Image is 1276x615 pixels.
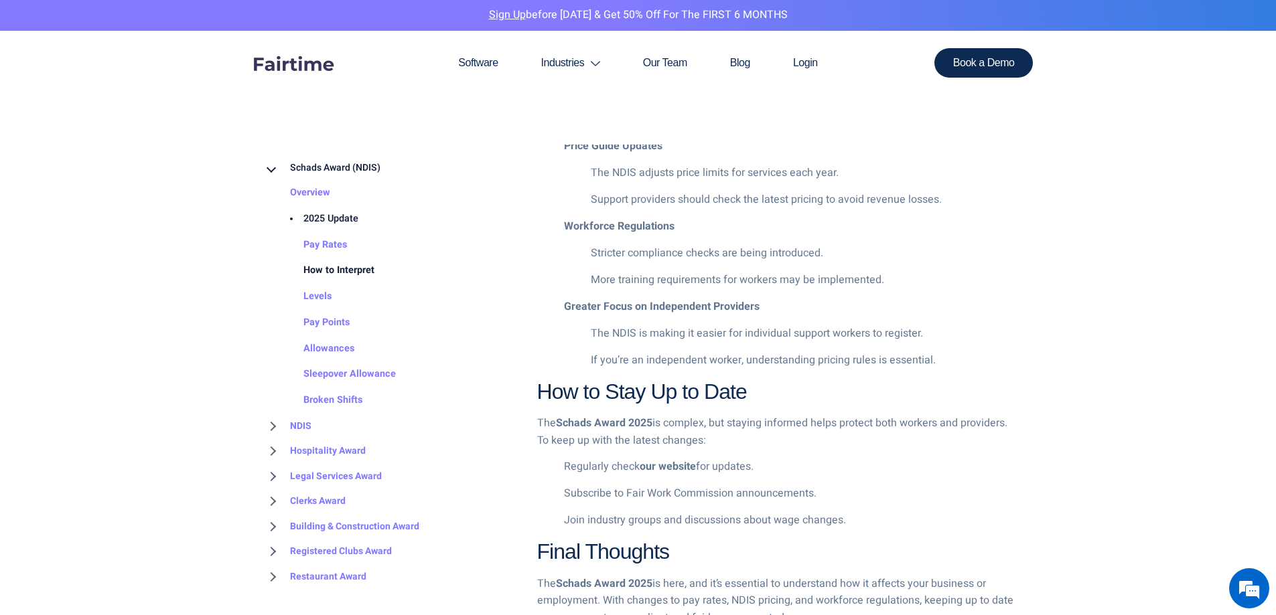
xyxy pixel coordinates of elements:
p: The is complex, but staying informed helps protect both workers and providers. To keep up with th... [537,415,1013,449]
a: 2025 Update [277,206,358,232]
a: Pay Rates [277,232,347,258]
p: Regularly check for updates. [564,458,1013,476]
h3: How to Stay Up to Date [537,379,1013,404]
span: We're online! [78,169,185,304]
a: Broken Shifts [277,387,362,414]
a: Book a Demo [934,48,1034,78]
a: Pay Points [277,310,350,336]
div: Minimize live chat window [220,7,252,39]
a: Sign Up [489,7,526,23]
a: NDIS [263,414,311,439]
strong: Workforce Regulations [564,218,675,234]
a: Restaurant Award [263,564,366,590]
a: Blog [709,31,772,95]
nav: BROWSE TOPICS [263,155,517,589]
h3: Final Thoughts [537,539,1013,564]
a: Schads Award (NDIS) [263,155,380,181]
p: Support providers should check the latest pricing to avoid revenue losses. [591,191,1013,209]
a: Software [437,31,519,95]
a: Building & Construction Award [263,514,419,539]
a: Clerks Award [263,489,346,514]
a: Industries [520,31,622,95]
strong: Greater Focus on Independent Providers [564,298,760,315]
p: The NDIS adjusts price limits for services each year. [591,165,1013,182]
p: Join industry groups and discussions about wage changes. [564,512,1013,529]
p: If you’re an independent worker, understanding pricing rules is essential. [591,352,1013,369]
p: Stricter compliance checks are being introduced. [591,245,1013,262]
a: Levels [277,284,332,310]
strong: Schads Award 2025 [556,576,652,592]
p: The NDIS is making it easier for individual support workers to register. [591,325,1013,343]
div: BROWSE TOPICS [263,127,517,589]
a: Our Team [622,31,709,95]
a: Hospitality Award [263,438,366,464]
textarea: Type your message and hit 'Enter' [7,365,255,412]
a: Allowances [277,336,354,362]
span: Book a Demo [953,58,1015,68]
strong: Schads Award 2025 [556,415,652,431]
a: Sleepover Allowance [277,362,396,388]
p: More training requirements for workers may be implemented. [591,272,1013,289]
strong: our website [640,458,696,474]
p: before [DATE] & Get 50% Off for the FIRST 6 MONTHS [10,7,1266,24]
a: How to Interpret [277,258,374,284]
a: Legal Services Award [263,464,382,489]
p: Subscribe to Fair Work Commission announcements. [564,485,1013,503]
div: Chat with us now [70,75,225,92]
a: Overview [263,181,330,207]
a: Registered Clubs Award [263,539,392,564]
strong: Price Guide Updates [564,138,662,154]
a: Login [772,31,839,95]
